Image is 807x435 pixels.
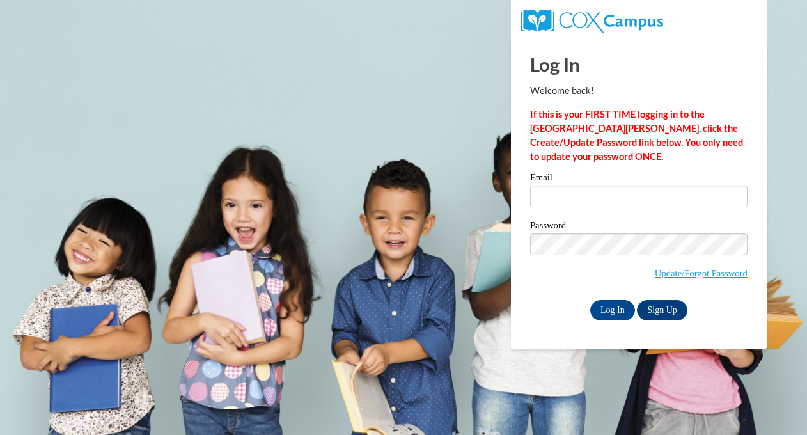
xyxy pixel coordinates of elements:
p: Welcome back! [530,84,748,98]
img: COX Campus [521,10,663,33]
a: COX Campus [521,15,663,26]
label: Email [530,173,748,186]
h1: Log In [530,51,748,77]
a: Sign Up [637,300,687,320]
strong: If this is your FIRST TIME logging in to the [GEOGRAPHIC_DATA][PERSON_NAME], click the Create/Upd... [530,109,743,162]
input: Log In [590,300,635,320]
label: Password [530,221,748,233]
a: Update/Forgot Password [655,268,748,278]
